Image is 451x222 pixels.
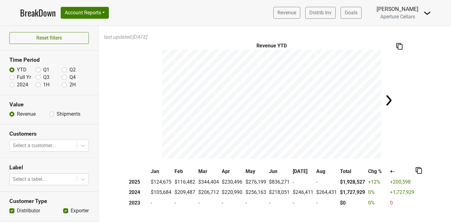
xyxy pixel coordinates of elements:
td: $276,199 [244,177,268,187]
td: 0 [388,198,416,208]
td: $220,990 [220,187,244,198]
button: Account Reports [61,7,109,19]
td: $256,163 [244,187,268,198]
th: Chg % [367,166,388,177]
label: Shipments [57,110,80,118]
a: Goals [341,7,362,19]
td: $206,712 [197,187,220,198]
td: - [244,198,268,208]
label: Q4 [69,74,76,81]
em: last updated: [DATE] [104,34,147,40]
td: - [220,198,244,208]
a: BreakDown [20,6,56,19]
a: Revenue [273,7,300,19]
td: - [315,198,339,208]
td: $230,496 [220,177,244,187]
label: Q3 [43,74,49,81]
th: $1,727,929 [338,187,367,198]
img: Copy to clipboard [416,167,422,174]
div: Revenue YTD [162,42,381,50]
td: $246,411 [291,187,315,198]
th: 2023 [128,198,149,208]
td: - [268,198,291,208]
td: $218,051 [268,187,291,198]
th: May [244,166,268,177]
th: Apr [220,166,244,177]
img: Dropdown Menu [423,9,431,17]
td: - [315,177,339,187]
td: - [291,198,315,208]
td: $344,404 [197,177,220,187]
h3: Customers [9,131,89,137]
th: 2024 [128,187,149,198]
td: $836,271 [268,177,291,187]
button: Reset filters [9,32,89,44]
td: 0 % [367,198,388,208]
td: - [197,198,220,208]
td: - [149,198,173,208]
td: - [291,177,315,187]
th: $0 [338,198,367,208]
th: +- [388,166,416,177]
td: $264,431 [315,187,339,198]
th: Total [338,166,367,177]
label: YTD [17,66,27,74]
td: $105,684 [149,187,173,198]
td: $124,675 [149,177,173,187]
h3: Customer Type [9,198,89,205]
th: Aug [315,166,339,177]
label: 2024 [17,81,28,89]
label: 2H [69,81,76,89]
label: Revenue [17,110,36,118]
img: Copy to clipboard [396,43,403,50]
th: $1,928,527 [338,177,367,187]
th: Jan [149,166,173,177]
a: Distrib Inv [305,7,336,19]
th: Feb [173,166,197,177]
td: $209,487 [173,187,197,198]
td: +200,598 [388,177,416,187]
td: $116,482 [173,177,197,187]
label: Distributor [17,207,40,215]
th: 2025 [128,177,149,187]
td: +12 % [367,177,388,187]
label: Exporter [71,207,89,215]
td: 0 % [367,187,388,198]
div: [PERSON_NAME] [377,5,418,13]
img: Arrow right [383,94,395,107]
th: [DATE] [291,166,315,177]
span: Aperture Cellars [380,14,415,20]
label: Q1 [43,66,49,74]
th: Jun [268,166,291,177]
td: +1,727,929 [388,187,416,198]
th: Mar [197,166,220,177]
h3: Time Period [9,57,89,63]
h3: Label [9,164,89,171]
h3: Value [9,101,89,108]
label: Full Yr [17,74,31,81]
td: - [173,198,197,208]
label: Q2 [69,66,76,74]
label: 1H [43,81,49,89]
